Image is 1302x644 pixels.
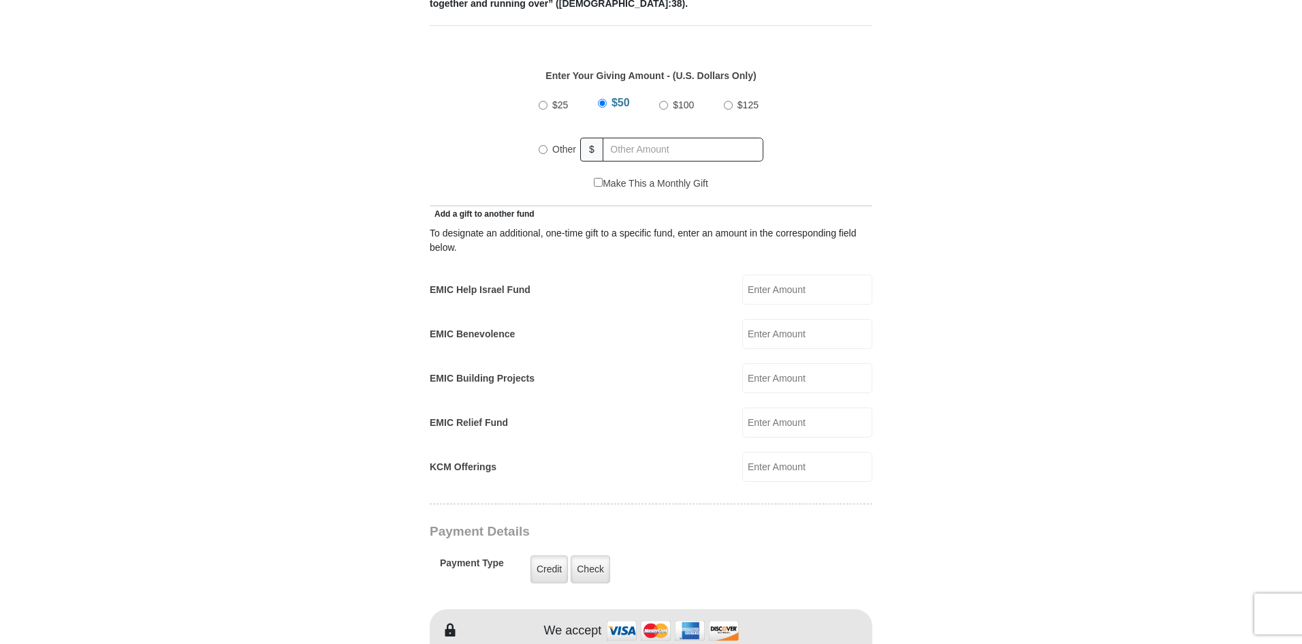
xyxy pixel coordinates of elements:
[612,97,630,108] span: $50
[737,99,759,110] span: $125
[430,371,535,386] label: EMIC Building Projects
[430,226,872,255] div: To designate an additional, one-time gift to a specific fund, enter an amount in the correspondin...
[742,363,872,393] input: Enter Amount
[430,524,777,540] h3: Payment Details
[530,555,568,583] label: Credit
[430,283,530,297] label: EMIC Help Israel Fund
[430,209,535,219] span: Add a gift to another fund
[580,138,603,162] span: $
[742,408,872,438] input: Enter Amount
[552,99,568,110] span: $25
[552,144,576,155] span: Other
[430,327,515,341] label: EMIC Benevolence
[594,177,708,191] label: Make This a Monthly Gift
[603,138,763,162] input: Other Amount
[742,275,872,305] input: Enter Amount
[571,555,610,583] label: Check
[544,624,602,639] h4: We accept
[673,99,694,110] span: $100
[545,70,756,81] strong: Enter Your Giving Amount - (U.S. Dollars Only)
[430,460,496,474] label: KCM Offerings
[440,557,504,576] h5: Payment Type
[742,452,872,482] input: Enter Amount
[594,178,603,187] input: Make This a Monthly Gift
[742,319,872,349] input: Enter Amount
[430,416,508,430] label: EMIC Relief Fund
